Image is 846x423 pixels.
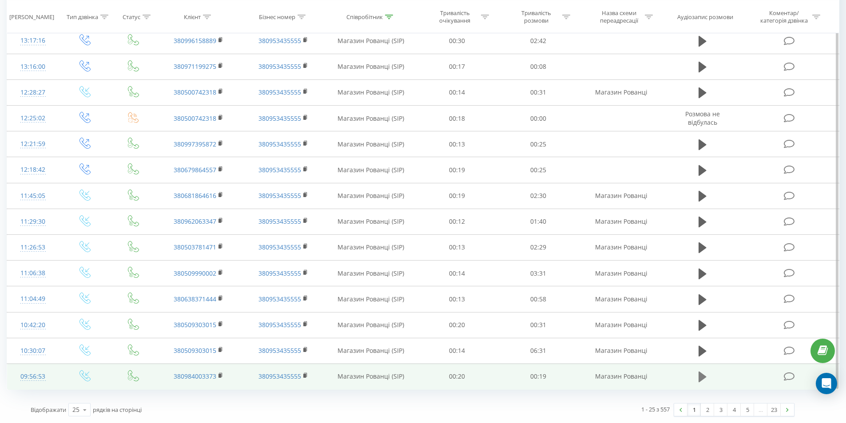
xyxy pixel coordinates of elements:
td: 02:42 [498,28,579,54]
div: 1 - 25 з 557 [641,405,670,414]
div: Тривалість очікування [431,9,479,24]
td: 00:14 [417,261,498,286]
div: 25 [72,405,79,414]
div: Бізнес номер [259,13,295,20]
div: 12:18:42 [16,161,50,178]
td: 01:40 [498,209,579,234]
td: 02:29 [498,234,579,260]
a: 2 [701,403,714,416]
td: Магазин Рованці (SIP) [326,286,417,312]
div: … [754,403,767,416]
td: 00:31 [498,79,579,105]
div: 12:25:02 [16,110,50,127]
td: Магазин Рованці [579,209,663,234]
span: Розмова не відбулась [685,110,720,126]
div: 12:28:27 [16,84,50,101]
a: 380679864557 [174,166,216,174]
td: 00:14 [417,79,498,105]
a: 380971199275 [174,62,216,71]
td: Магазин Рованці [579,183,663,209]
a: 380996158889 [174,36,216,45]
a: 380953435555 [258,217,301,225]
a: 380681864616 [174,191,216,200]
a: 380984003373 [174,372,216,380]
a: 380953435555 [258,140,301,148]
a: 380997395872 [174,140,216,148]
td: Магазин Рованці (SIP) [326,131,417,157]
a: 380509303015 [174,320,216,329]
div: 11:45:05 [16,187,50,205]
div: 10:42:20 [16,316,50,334]
td: Магазин Рованці [579,364,663,389]
td: Магазин Рованці (SIP) [326,79,417,105]
td: 00:20 [417,312,498,338]
div: Тип дзвінка [67,13,98,20]
a: 380953435555 [258,88,301,96]
td: Магазин Рованці (SIP) [326,234,417,260]
a: 380953435555 [258,36,301,45]
td: 00:20 [417,364,498,389]
td: 06:31 [498,338,579,364]
td: Магазин Рованці [579,286,663,312]
a: 23 [767,403,781,416]
td: 00:25 [498,157,579,183]
div: Коментар/категорія дзвінка [758,9,810,24]
td: 00:19 [417,183,498,209]
a: 4 [727,403,741,416]
div: 13:16:00 [16,58,50,75]
td: 00:58 [498,286,579,312]
div: Клієнт [184,13,201,20]
div: Тривалість розмови [512,9,560,24]
td: 02:30 [498,183,579,209]
div: 11:26:53 [16,239,50,256]
td: 00:13 [417,234,498,260]
div: 13:17:16 [16,32,50,49]
a: 380638371444 [174,295,216,303]
td: 00:31 [498,312,579,338]
div: Співробітник [346,13,383,20]
td: 03:31 [498,261,579,286]
td: 00:14 [417,338,498,364]
div: Open Intercom Messenger [816,373,837,394]
div: 11:29:30 [16,213,50,230]
td: Магазин Рованці [579,261,663,286]
td: Магазин Рованці (SIP) [326,54,417,79]
td: 00:18 [417,106,498,131]
td: Магазин Рованці (SIP) [326,209,417,234]
td: Магазин Рованці [579,234,663,260]
td: Магазин Рованці (SIP) [326,261,417,286]
a: 380953435555 [258,320,301,329]
div: Статус [123,13,140,20]
a: 380953435555 [258,191,301,200]
div: 11:06:38 [16,265,50,282]
div: 12:21:59 [16,135,50,153]
div: 10:30:07 [16,342,50,360]
div: 09:56:53 [16,368,50,385]
td: Магазин Рованці (SIP) [326,183,417,209]
a: 380953435555 [258,114,301,123]
td: Магазин Рованці [579,312,663,338]
div: Назва схеми переадресації [595,9,643,24]
td: 00:19 [498,364,579,389]
a: 380953435555 [258,346,301,355]
span: Відображати [31,406,66,414]
a: 380953435555 [258,372,301,380]
a: 380500742318 [174,114,216,123]
a: 380500742318 [174,88,216,96]
td: 00:17 [417,54,498,79]
td: 00:12 [417,209,498,234]
span: рядків на сторінці [93,406,142,414]
td: 00:00 [498,106,579,131]
td: 00:13 [417,286,498,312]
td: Магазин Рованці (SIP) [326,338,417,364]
td: 00:19 [417,157,498,183]
a: 380953435555 [258,295,301,303]
a: 3 [714,403,727,416]
td: Магазин Рованці [579,79,663,105]
td: Магазин Рованці (SIP) [326,312,417,338]
a: 380509303015 [174,346,216,355]
div: Аудіозапис розмови [677,13,733,20]
a: 380509990002 [174,269,216,277]
td: 00:25 [498,131,579,157]
td: Магазин Рованці (SIP) [326,157,417,183]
